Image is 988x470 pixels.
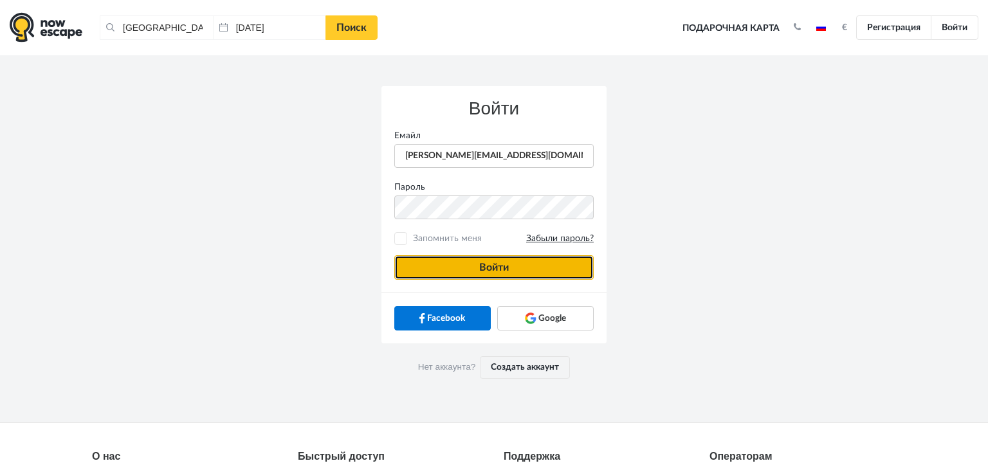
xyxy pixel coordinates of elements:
label: Емайл [385,129,603,142]
img: ru.jpg [816,24,826,31]
div: Поддержка [504,449,690,464]
div: Нет аккаунта? [381,343,607,391]
a: Поиск [325,15,378,40]
a: Забыли пароль? [526,233,594,245]
a: Подарочная карта [678,14,784,42]
span: Facebook [427,312,465,325]
input: Город или название квеста [100,15,213,40]
h3: Войти [394,99,594,119]
a: Создать аккаунт [480,356,570,378]
div: Быстрый доступ [298,449,484,464]
span: Запомнить меня [410,232,594,245]
span: Google [538,312,566,325]
a: Google [497,306,594,330]
a: Войти [931,15,978,40]
a: Регистрация [856,15,931,40]
div: Операторам [709,449,896,464]
button: € [836,21,854,34]
img: logo [10,12,82,42]
input: Запомнить меняЗабыли пароль? [397,235,405,243]
button: Войти [394,255,594,280]
label: Пароль [385,181,603,194]
strong: € [842,23,847,32]
a: Facebook [394,306,491,330]
div: О нас [92,449,279,464]
input: Дата [213,15,326,40]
